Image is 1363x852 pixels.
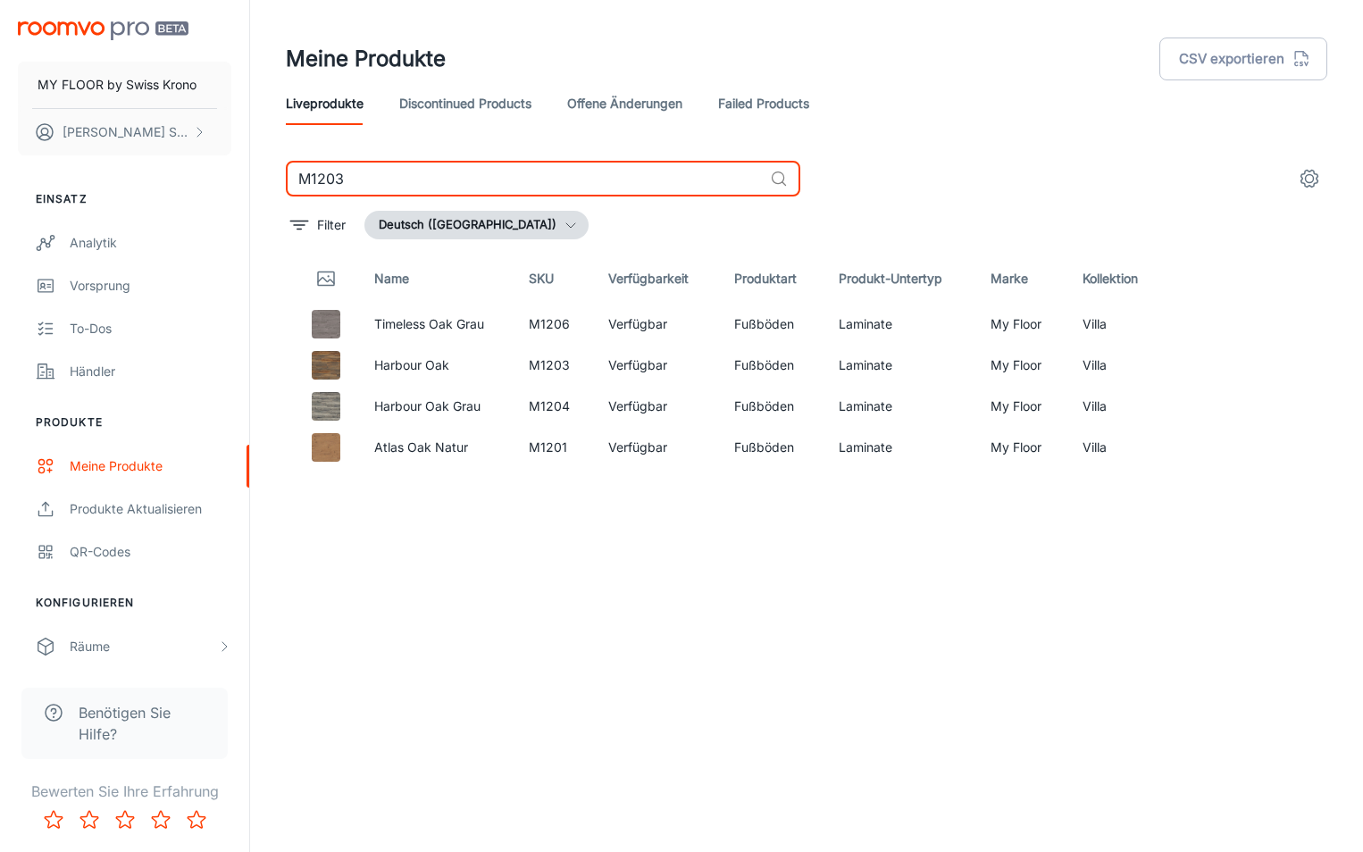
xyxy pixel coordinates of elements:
a: Failed Products [718,82,809,125]
a: Discontinued Products [399,82,531,125]
svg: Thumbnail [315,268,337,289]
a: Atlas Oak Natur [374,439,468,455]
div: Räume [70,637,217,656]
td: M1206 [514,304,595,345]
th: Marke [976,254,1067,304]
a: Liveprodukte [286,82,364,125]
button: Rate 4 star [143,802,179,838]
td: Villa [1068,427,1173,468]
td: My Floor [976,304,1067,345]
td: M1201 [514,427,595,468]
p: MY FLOOR by Swiss Krono [38,75,197,95]
th: SKU [514,254,595,304]
a: Harbour Oak [374,357,449,372]
td: Villa [1068,345,1173,386]
p: Bewerten Sie Ihre Erfahrung [14,781,235,802]
td: Villa [1068,304,1173,345]
div: Meine Produkte [70,456,231,476]
td: Fußböden [720,386,824,427]
h1: Meine Produkte [286,43,446,75]
td: M1204 [514,386,595,427]
button: settings [1292,161,1327,196]
p: Filter [317,215,346,235]
div: Produkte aktualisieren [70,499,231,519]
td: Laminate [824,386,976,427]
td: Fußböden [720,304,824,345]
td: Verfügbar [594,427,719,468]
td: Verfügbar [594,345,719,386]
button: Rate 2 star [71,802,107,838]
td: My Floor [976,386,1067,427]
button: filter [286,211,350,239]
th: Verfügbarkeit [594,254,719,304]
div: To-dos [70,319,231,338]
td: Laminate [824,304,976,345]
button: MY FLOOR by Swiss Krono [18,62,231,108]
td: M1203 [514,345,595,386]
th: Kollektion [1068,254,1173,304]
button: [PERSON_NAME] Szacilowska [18,109,231,155]
td: Fußböden [720,427,824,468]
td: Laminate [824,345,976,386]
td: My Floor [976,427,1067,468]
button: CSV exportieren [1159,38,1327,80]
button: Rate 5 star [179,802,214,838]
td: Verfügbar [594,304,719,345]
th: Name [360,254,514,304]
span: Benötigen Sie Hilfe? [79,702,206,745]
th: Produkt-Untertyp [824,254,976,304]
img: Roomvo PRO Beta [18,21,188,40]
td: Laminate [824,427,976,468]
div: QR-Codes [70,542,231,562]
button: Rate 3 star [107,802,143,838]
a: Harbour Oak Grau [374,398,481,413]
th: Produktart [720,254,824,304]
input: Suchen [286,161,763,196]
td: Villa [1068,386,1173,427]
div: Händler [70,362,231,381]
a: offene Änderungen [567,82,682,125]
p: [PERSON_NAME] Szacilowska [63,122,188,142]
div: Analytik [70,233,231,253]
td: Verfügbar [594,386,719,427]
td: My Floor [976,345,1067,386]
div: Vorsprung [70,276,231,296]
td: Fußböden [720,345,824,386]
button: Rate 1 star [36,802,71,838]
a: Timeless Oak Grau [374,316,484,331]
button: Deutsch ([GEOGRAPHIC_DATA]) [364,211,589,239]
